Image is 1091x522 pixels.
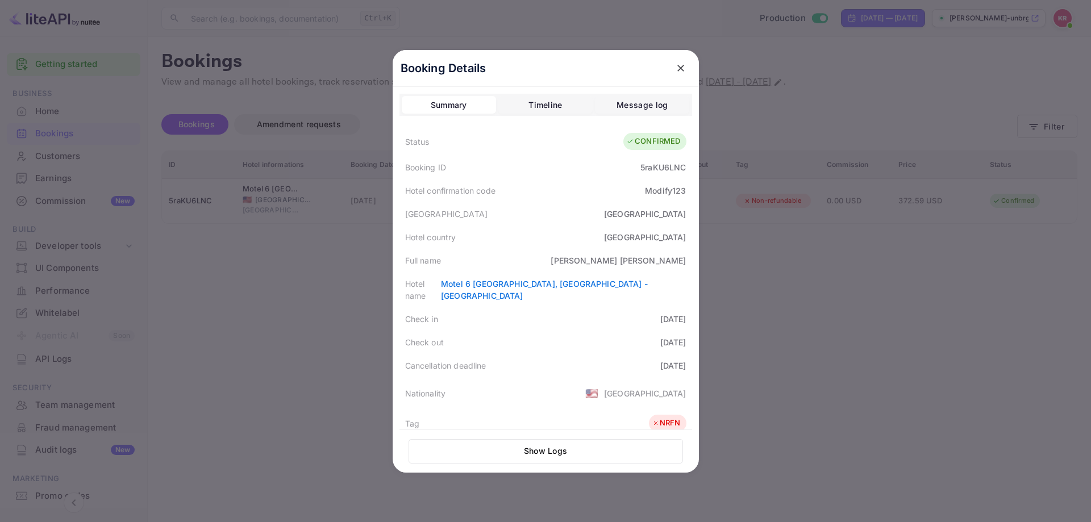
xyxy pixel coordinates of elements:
[405,161,447,173] div: Booking ID
[604,208,686,220] div: [GEOGRAPHIC_DATA]
[617,98,668,112] div: Message log
[660,360,686,371] div: [DATE]
[585,383,598,403] span: United States
[660,313,686,325] div: [DATE]
[405,278,442,302] div: Hotel name
[640,161,686,173] div: 5raKU6LNC
[441,279,648,300] a: Motel 6 [GEOGRAPHIC_DATA], [GEOGRAPHIC_DATA] - [GEOGRAPHIC_DATA]
[405,387,446,399] div: Nationality
[405,360,486,371] div: Cancellation deadline
[405,185,495,197] div: Hotel confirmation code
[402,96,496,114] button: Summary
[431,98,467,112] div: Summary
[660,336,686,348] div: [DATE]
[405,254,441,266] div: Full name
[626,136,680,147] div: CONFIRMED
[405,208,488,220] div: [GEOGRAPHIC_DATA]
[409,439,683,463] button: Show Logs
[405,313,438,325] div: Check in
[401,60,486,77] p: Booking Details
[405,417,419,429] div: Tag
[604,387,686,399] div: [GEOGRAPHIC_DATA]
[405,231,456,243] div: Hotel country
[652,417,681,429] div: NRFN
[645,185,686,197] div: Modify123
[671,58,691,78] button: close
[551,254,686,266] div: [PERSON_NAME] [PERSON_NAME]
[604,231,686,243] div: [GEOGRAPHIC_DATA]
[405,136,430,148] div: Status
[405,336,444,348] div: Check out
[528,98,562,112] div: Timeline
[595,96,689,114] button: Message log
[498,96,593,114] button: Timeline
